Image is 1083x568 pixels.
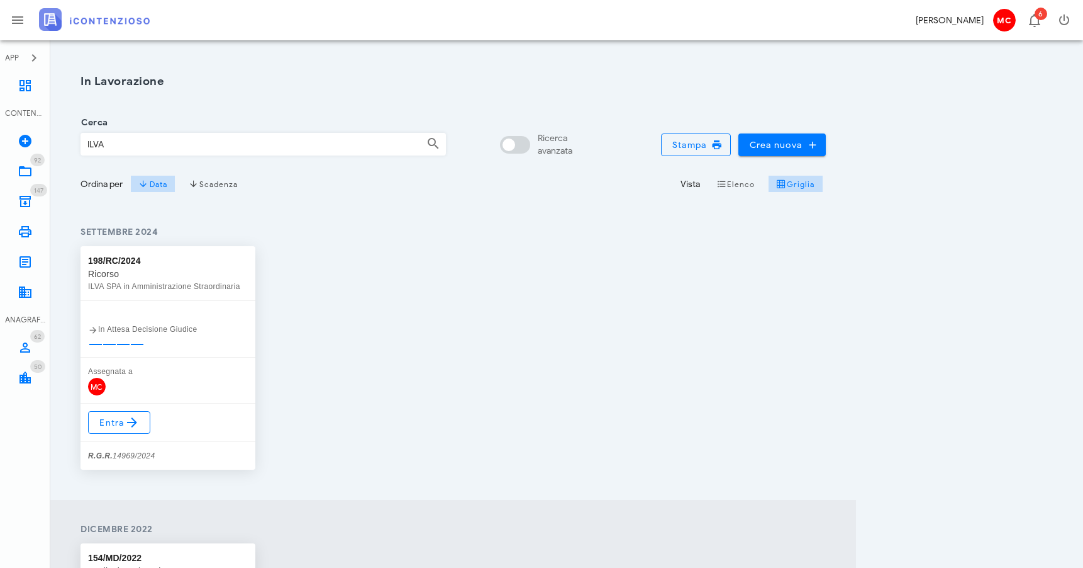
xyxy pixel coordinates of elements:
h4: settembre 2024 [81,225,826,239]
span: Distintivo [30,360,45,373]
div: ILVA SPA in Amministrazione Straordinaria [88,280,248,293]
span: 147 [34,186,43,195]
div: 154/MD/2022 [88,551,142,565]
span: Distintivo [30,154,45,166]
label: Cerca [77,116,108,129]
button: Stampa [661,133,731,156]
button: Distintivo [1019,5,1049,35]
strong: R.G.R. [88,452,113,460]
span: Griglia [776,179,815,189]
span: Distintivo [30,330,45,343]
span: 50 [34,363,42,371]
div: ANAGRAFICA [5,314,45,326]
button: Elenco [708,175,763,193]
h4: dicembre 2022 [81,523,826,536]
div: CONTENZIOSO [5,108,45,119]
span: Elenco [716,179,755,189]
span: Entra [99,415,140,430]
span: Stampa [672,139,721,151]
a: Entra [88,411,150,434]
button: Griglia [769,175,823,193]
button: Crea nuova [738,133,826,156]
div: In Attesa Decisione Giudice [88,323,248,336]
span: Scadenza [189,179,238,189]
div: Assegnata a [88,365,248,378]
span: 92 [34,156,41,164]
h1: In Lavorazione [81,73,826,90]
button: Data [130,175,175,193]
span: MC [993,9,1016,31]
input: Cerca [81,133,401,155]
span: Distintivo [1035,8,1047,20]
span: Data [138,179,167,189]
button: MC [989,5,1019,35]
div: Ricerca avanzata [538,132,572,157]
button: Scadenza [181,175,247,193]
img: logo-text-2x.png [39,8,150,31]
div: 198/RC/2024 [88,254,141,268]
div: Ricorso [88,268,248,280]
span: 62 [34,332,41,341]
span: MC [88,378,106,395]
span: Crea nuova [748,139,816,151]
span: Distintivo [30,184,47,196]
div: 14969/2024 [88,450,155,462]
div: [PERSON_NAME] [916,14,984,27]
div: Ordina per [81,178,123,191]
div: Vista [680,178,700,191]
